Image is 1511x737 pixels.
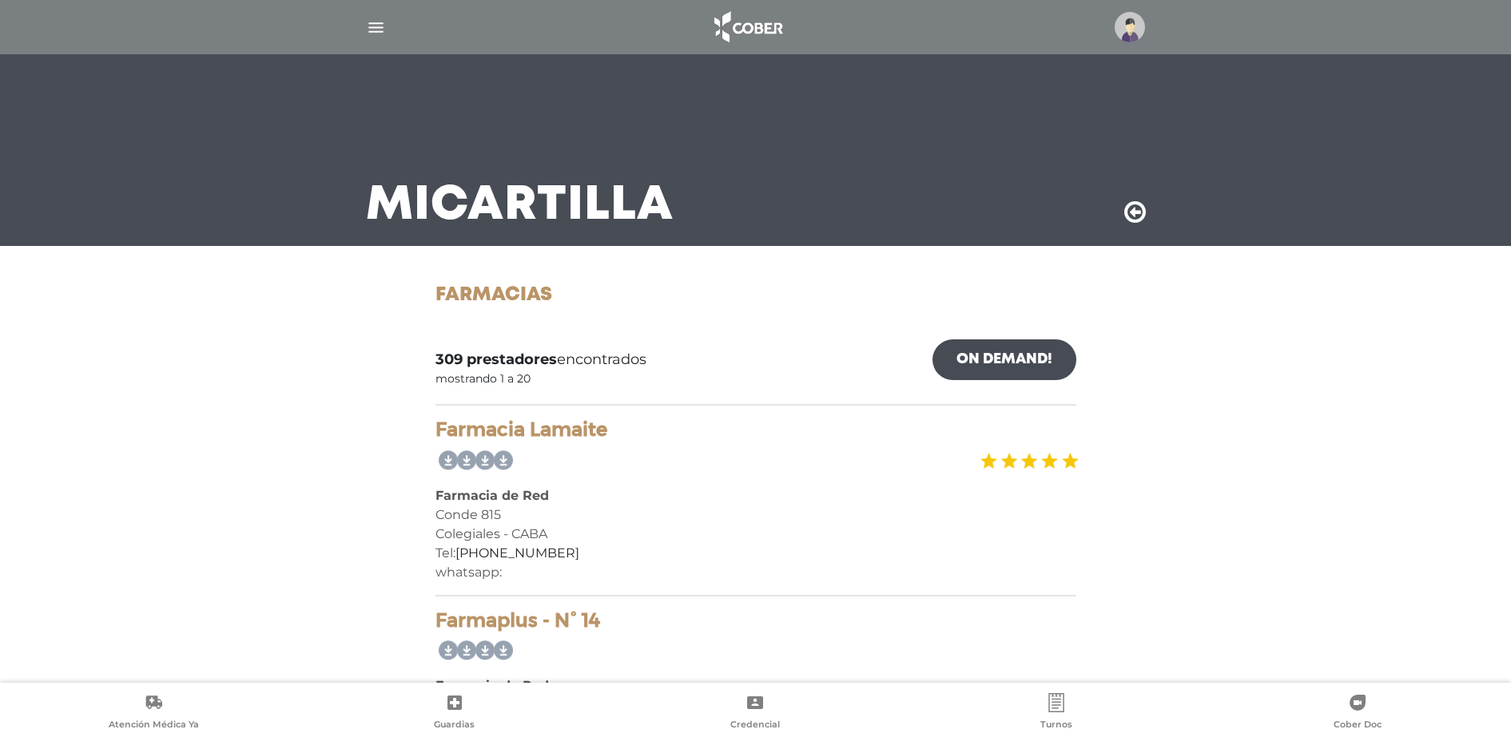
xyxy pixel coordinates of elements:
div: Colegiales - CABA [435,525,1076,544]
h4: Farmacia Lamaite [435,418,1076,442]
a: Guardias [304,693,606,734]
div: Conde 815 [435,505,1076,525]
img: profile-placeholder.svg [1115,12,1145,42]
span: Turnos [1040,719,1072,733]
h3: Mi Cartilla [366,185,674,227]
span: Guardias [434,719,475,733]
span: encontrados [435,349,646,370]
a: Atención Médica Ya [3,693,304,734]
h1: Farmacias [435,284,1076,307]
b: Farmacia de Red [435,488,549,503]
span: Atención Médica Ya [109,719,199,733]
b: Farmacia de Red [435,678,549,693]
span: Credencial [730,719,780,733]
span: Cober Doc [1334,719,1382,733]
a: Turnos [906,693,1207,734]
b: 309 prestadores [435,351,557,368]
a: Cober Doc [1207,693,1508,734]
div: whatsapp: [435,563,1076,582]
img: logo_cober_home-white.png [706,8,789,46]
a: Credencial [605,693,906,734]
img: Cober_menu-lines-white.svg [366,18,386,38]
div: mostrando 1 a 20 [435,370,531,387]
img: estrellas_badge.png [978,443,1079,479]
div: Tel: [435,544,1076,563]
a: On Demand! [932,339,1076,380]
h4: Farmaplus - N° 14 [435,609,1076,632]
a: [PHONE_NUMBER] [455,545,579,561]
